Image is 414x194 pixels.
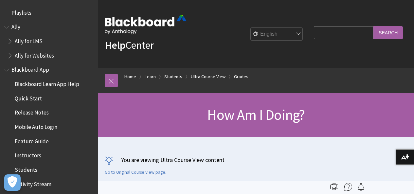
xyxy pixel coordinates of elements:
[105,156,407,164] p: You are viewing Ultra Course View content
[207,106,305,124] span: How Am I Doing?
[4,174,21,191] button: Abrir preferencias
[11,64,49,73] span: Blackboard App
[15,107,49,116] span: Release Notes
[15,150,41,159] span: Instructors
[234,73,248,81] a: Grades
[11,7,31,16] span: Playlists
[124,73,136,81] a: Home
[11,22,20,30] span: Ally
[15,136,49,145] span: Feature Guide
[357,183,365,191] img: Follow this page
[373,26,403,39] input: Search
[15,179,51,187] span: Activity Stream
[15,121,57,130] span: Mobile Auto Login
[15,164,37,173] span: Students
[105,39,125,52] strong: Help
[15,93,42,102] span: Quick Start
[164,73,182,81] a: Students
[4,22,94,61] nav: Book outline for Anthology Ally Help
[344,183,352,191] img: More help
[105,169,166,175] a: Go to Original Course View page.
[15,50,54,59] span: Ally for Websites
[15,36,43,44] span: Ally for LMS
[145,73,156,81] a: Learn
[191,73,225,81] a: Ultra Course View
[15,79,79,87] span: Blackboard Learn App Help
[105,39,154,52] a: HelpCenter
[4,7,94,18] nav: Book outline for Playlists
[330,183,338,191] img: Print
[105,15,187,34] img: Blackboard by Anthology
[251,28,303,41] select: Site Language Selector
